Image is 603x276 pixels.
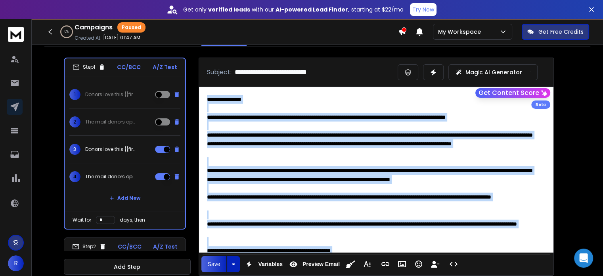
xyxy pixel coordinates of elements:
[522,24,589,40] button: Get Free Credits
[103,35,140,41] p: [DATE] 01:47 AM
[360,256,375,272] button: More Text
[64,58,186,230] li: Step1CC/BCCA/Z Test1Donors love this {{firstName}}2The mail donors open3Donors love this {{firstN...
[465,68,522,76] p: Magic AI Generator
[8,255,24,271] button: R
[531,100,550,109] div: Beta
[85,146,136,152] p: Donors love this {{firstName}}
[276,6,350,14] strong: AI-powered Lead Finder,
[120,217,145,223] p: days, then
[538,28,584,36] p: Get Free Credits
[394,256,410,272] button: Insert Image (Ctrl+P)
[103,190,147,206] button: Add New
[118,243,142,251] p: CC/BCC
[412,6,434,14] p: Try Now
[117,22,145,33] div: Paused
[438,28,484,36] p: My Workspace
[73,217,91,223] p: Wait for
[378,256,393,272] button: Insert Link (Ctrl+K)
[75,23,113,32] h1: Campaigns
[410,3,436,16] button: Try Now
[69,171,80,182] span: 4
[343,256,358,272] button: Clean HTML
[73,64,105,71] div: Step 1
[201,256,227,272] button: Save
[85,119,136,125] p: The mail donors open
[64,259,191,275] button: Add Step
[428,256,443,272] button: Insert Unsubscribe Link
[448,64,538,80] button: Magic AI Generator
[8,27,24,42] img: logo
[257,261,284,268] span: Variables
[574,249,593,268] div: Open Intercom Messenger
[69,144,80,155] span: 3
[69,89,80,100] span: 1
[475,88,550,98] button: Get Content Score
[411,256,426,272] button: Emoticons
[446,256,461,272] button: Code View
[208,6,250,14] strong: verified leads
[241,256,284,272] button: Variables
[65,29,69,34] p: 0 %
[117,63,141,71] p: CC/BCC
[85,174,136,180] p: The mail donors open
[153,63,177,71] p: A/Z Test
[85,91,136,98] p: Donors love this {{firstName}}
[75,35,101,41] p: Created At:
[153,243,178,251] p: A/Z Test
[301,261,341,268] span: Preview Email
[72,243,106,250] div: Step 2
[207,68,232,77] p: Subject:
[286,256,341,272] button: Preview Email
[69,116,80,127] span: 2
[183,6,404,14] p: Get only with our starting at $22/mo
